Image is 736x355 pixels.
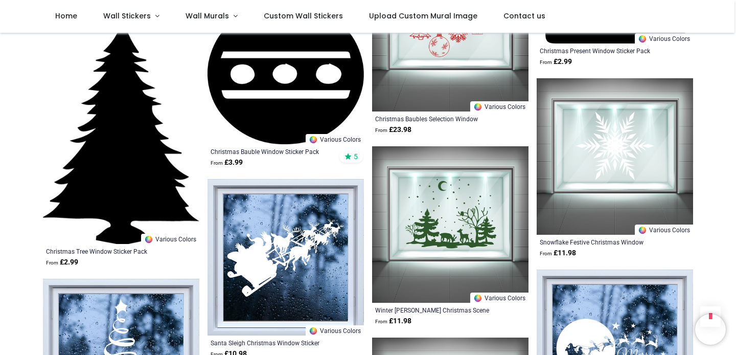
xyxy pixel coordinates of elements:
[540,238,660,246] a: Snowflake Festive Christmas Window Sticker
[46,257,78,268] strong: £ 2.99
[375,319,387,324] span: From
[46,260,58,265] span: From
[540,47,660,55] a: Christmas Present Window Sticker Pack
[375,306,495,314] a: Winter [PERSON_NAME] Christmas Scene Window Sticker
[103,11,151,21] span: Wall Stickers
[186,11,229,21] span: Wall Murals
[470,101,528,112] a: Various Colors
[144,235,153,244] img: Color Wheel
[375,316,411,326] strong: £ 11.98
[375,125,411,135] strong: £ 23.98
[55,11,77,21] span: Home
[540,248,576,258] strong: £ 11.98
[540,251,552,256] span: From
[208,179,364,336] img: Santa Sleigh Christmas Window Sticker
[369,11,477,21] span: Upload Custom Mural Image
[635,33,693,43] a: Various Colors
[540,59,552,65] span: From
[372,146,528,303] img: Winter Woods Christmas Scene Window Sticker
[638,34,647,43] img: Color Wheel
[540,57,572,67] strong: £ 2.99
[503,11,545,21] span: Contact us
[635,225,693,235] a: Various Colors
[141,234,199,244] a: Various Colors
[46,247,166,255] a: Christmas Tree Window Sticker Pack
[211,339,331,347] a: Santa Sleigh Christmas Window Sticker
[473,294,482,303] img: Color Wheel
[306,134,364,144] a: Various Colors
[264,11,343,21] span: Custom Wall Stickers
[473,102,482,112] img: Color Wheel
[695,314,726,345] iframe: Brevo live chat
[375,115,495,123] a: Christmas Baubles Selection Window Sticker
[354,152,358,161] span: 5
[306,325,364,336] a: Various Colors
[211,160,223,166] span: From
[470,293,528,303] a: Various Colors
[211,147,331,156] a: Christmas Bauble Window Sticker Pack
[638,226,647,235] img: Color Wheel
[375,127,387,133] span: From
[309,135,318,144] img: Color Wheel
[43,19,199,244] img: Christmas Tree Window Sticker Pack
[211,158,243,168] strong: £ 3.99
[537,78,693,235] img: Snowflake Festive Christmas Window Sticker
[309,326,318,336] img: Color Wheel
